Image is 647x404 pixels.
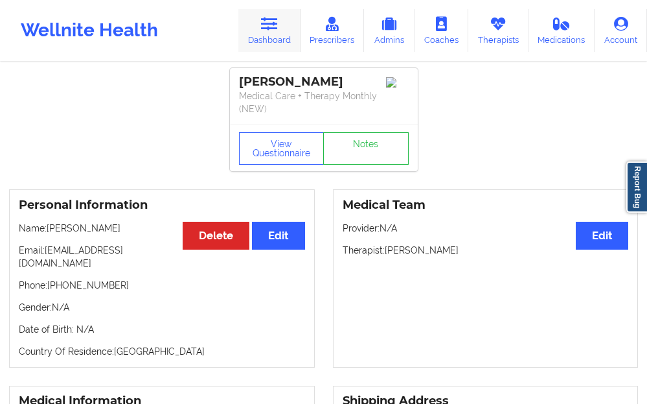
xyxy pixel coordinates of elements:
[343,198,629,213] h3: Medical Team
[595,9,647,52] a: Account
[183,222,249,250] button: Delete
[626,161,647,213] a: Report Bug
[19,222,305,235] p: Name: [PERSON_NAME]
[343,244,629,257] p: Therapist: [PERSON_NAME]
[364,9,414,52] a: Admins
[576,222,628,250] button: Edit
[528,9,595,52] a: Medications
[386,77,409,88] img: Image%2Fplaceholer-image.png
[19,279,305,292] p: Phone: [PHONE_NUMBER]
[414,9,468,52] a: Coaches
[301,9,365,52] a: Prescribers
[323,132,409,165] a: Notes
[252,222,304,250] button: Edit
[19,301,305,314] p: Gender: N/A
[239,75,409,89] div: [PERSON_NAME]
[343,222,629,235] p: Provider: N/A
[239,132,324,165] button: View Questionnaire
[19,244,305,270] p: Email: [EMAIL_ADDRESS][DOMAIN_NAME]
[19,323,305,336] p: Date of Birth: N/A
[19,345,305,358] p: Country Of Residence: [GEOGRAPHIC_DATA]
[238,9,301,52] a: Dashboard
[468,9,528,52] a: Therapists
[239,89,409,115] p: Medical Care + Therapy Monthly (NEW)
[19,198,305,213] h3: Personal Information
